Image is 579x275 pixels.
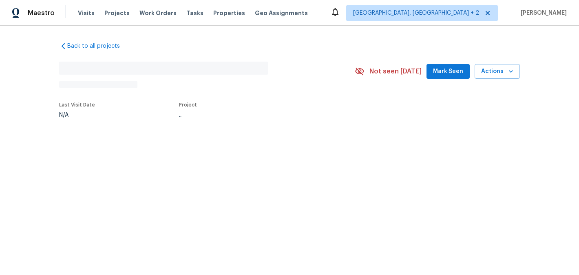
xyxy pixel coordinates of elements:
span: Work Orders [139,9,177,17]
span: Project [179,102,197,107]
span: Properties [213,9,245,17]
button: Mark Seen [427,64,470,79]
span: Tasks [186,10,203,16]
span: Visits [78,9,95,17]
div: ... [179,112,336,118]
span: Last Visit Date [59,102,95,107]
span: [GEOGRAPHIC_DATA], [GEOGRAPHIC_DATA] + 2 [353,9,479,17]
div: N/A [59,112,95,118]
span: Projects [104,9,130,17]
span: Geo Assignments [255,9,308,17]
span: Mark Seen [433,67,463,77]
span: Maestro [28,9,55,17]
span: [PERSON_NAME] [517,9,567,17]
span: Actions [481,67,513,77]
span: Not seen [DATE] [369,67,422,75]
button: Actions [475,64,520,79]
a: Back to all projects [59,42,137,50]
